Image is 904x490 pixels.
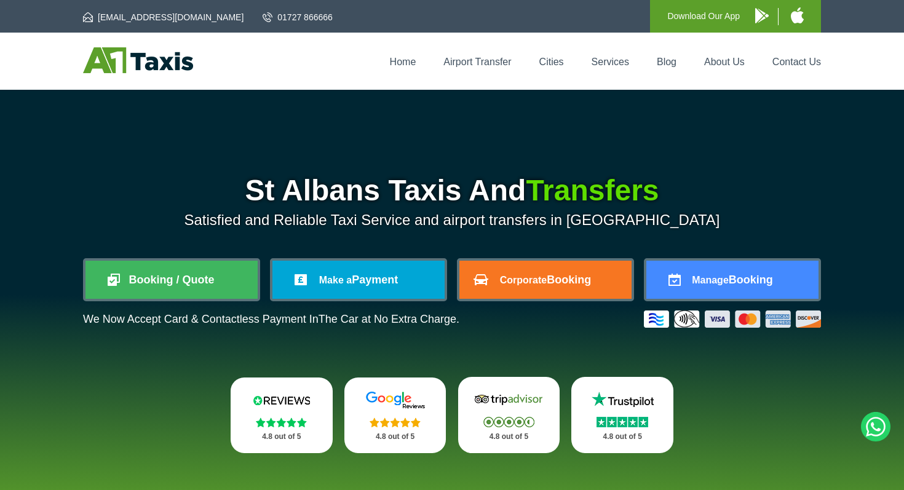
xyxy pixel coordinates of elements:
p: 4.8 out of 5 [244,429,319,445]
h1: St Albans Taxis And [83,176,821,205]
a: Home [390,57,416,67]
a: [EMAIL_ADDRESS][DOMAIN_NAME] [83,11,244,23]
a: Google Stars 4.8 out of 5 [344,377,446,453]
a: CorporateBooking [459,261,632,299]
img: Credit And Debit Cards [644,310,821,328]
span: The Car at No Extra Charge. [319,313,459,325]
p: Download Our App [667,9,740,24]
img: Tripadvisor [472,390,545,409]
img: Reviews.io [245,391,319,409]
p: Satisfied and Reliable Taxi Service and airport transfers in [GEOGRAPHIC_DATA] [83,211,821,229]
a: 01727 866666 [263,11,333,23]
a: About Us [704,57,745,67]
p: 4.8 out of 5 [585,429,660,445]
a: Booking / Quote [85,261,258,299]
span: Corporate [500,275,547,285]
span: Make a [319,275,352,285]
a: Airport Transfer [443,57,511,67]
span: Transfers [526,174,659,207]
a: Contact Us [772,57,821,67]
img: Stars [370,417,421,427]
a: Trustpilot Stars 4.8 out of 5 [571,377,673,453]
img: A1 Taxis iPhone App [791,7,804,23]
img: A1 Taxis St Albans LTD [83,47,193,73]
p: 4.8 out of 5 [472,429,547,445]
a: Reviews.io Stars 4.8 out of 5 [231,377,333,453]
p: We Now Accept Card & Contactless Payment In [83,313,459,326]
span: Manage [692,275,729,285]
a: Blog [657,57,676,67]
img: A1 Taxis Android App [755,8,769,23]
a: ManageBooking [646,261,819,299]
a: Services [592,57,629,67]
img: Trustpilot [585,390,659,409]
p: 4.8 out of 5 [358,429,433,445]
img: Stars [256,417,307,427]
a: Cities [539,57,564,67]
img: Stars [483,417,534,427]
a: Tripadvisor Stars 4.8 out of 5 [458,377,560,453]
img: Stars [597,417,648,427]
img: Google [359,391,432,409]
a: Make aPayment [272,261,445,299]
